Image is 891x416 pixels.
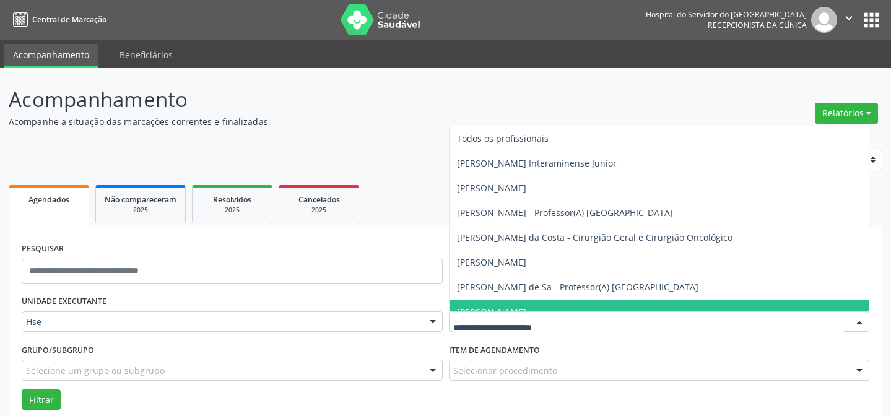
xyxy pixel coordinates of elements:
[457,207,673,219] span: [PERSON_NAME] - Professor(A) [GEOGRAPHIC_DATA]
[22,292,106,311] label: UNIDADE EXECUTANTE
[28,194,69,205] span: Agendados
[105,206,176,215] div: 2025
[457,157,617,169] span: [PERSON_NAME] Interaminense Junior
[201,206,263,215] div: 2025
[105,194,176,205] span: Não compareceram
[811,7,837,33] img: img
[298,194,340,205] span: Cancelados
[815,103,878,124] button: Relatórios
[453,364,557,377] span: Selecionar procedimento
[9,115,620,128] p: Acompanhe a situação das marcações correntes e finalizadas
[457,232,732,243] span: [PERSON_NAME] da Costa - Cirurgião Geral e Cirurgião Oncológico
[213,194,251,205] span: Resolvidos
[842,11,856,25] i: 
[288,206,350,215] div: 2025
[457,256,526,268] span: [PERSON_NAME]
[4,44,98,68] a: Acompanhamento
[22,389,61,410] button: Filtrar
[449,340,540,360] label: Item de agendamento
[457,132,549,144] span: Todos os profissionais
[26,364,165,377] span: Selecione um grupo ou subgrupo
[457,182,526,194] span: [PERSON_NAME]
[457,306,526,318] span: [PERSON_NAME]
[111,44,181,66] a: Beneficiários
[708,20,807,30] span: Recepcionista da clínica
[22,340,94,360] label: Grupo/Subgrupo
[861,9,882,31] button: apps
[9,84,620,115] p: Acompanhamento
[32,14,106,25] span: Central de Marcação
[26,316,417,328] span: Hse
[22,240,64,259] label: PESQUISAR
[457,281,698,293] span: [PERSON_NAME] de Sa - Professor(A) [GEOGRAPHIC_DATA]
[646,9,807,20] div: Hospital do Servidor do [GEOGRAPHIC_DATA]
